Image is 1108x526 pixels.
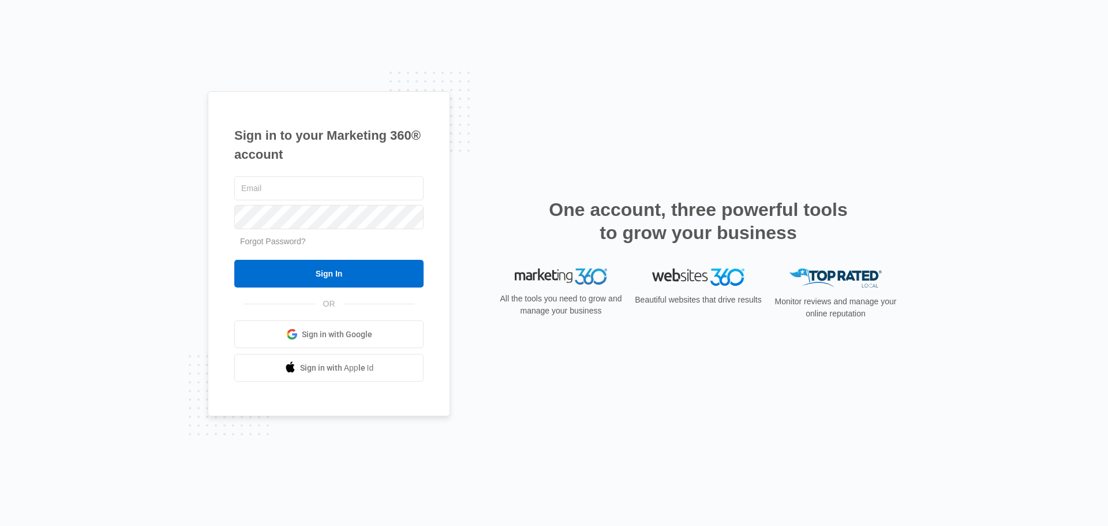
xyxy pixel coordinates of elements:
[496,293,626,317] p: All the tools you need to grow and manage your business
[771,296,900,320] p: Monitor reviews and manage your online reputation
[545,198,851,244] h2: One account, three powerful tools to grow your business
[302,329,372,341] span: Sign in with Google
[652,268,744,285] img: Websites 360
[234,176,424,200] input: Email
[300,362,374,374] span: Sign in with Apple Id
[789,268,882,288] img: Top Rated Local
[234,354,424,382] a: Sign in with Apple Id
[234,126,424,164] h1: Sign in to your Marketing 360® account
[234,260,424,288] input: Sign In
[515,268,607,285] img: Marketing 360
[234,320,424,348] a: Sign in with Google
[634,294,763,306] p: Beautiful websites that drive results
[240,237,306,246] a: Forgot Password?
[315,298,343,310] span: OR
